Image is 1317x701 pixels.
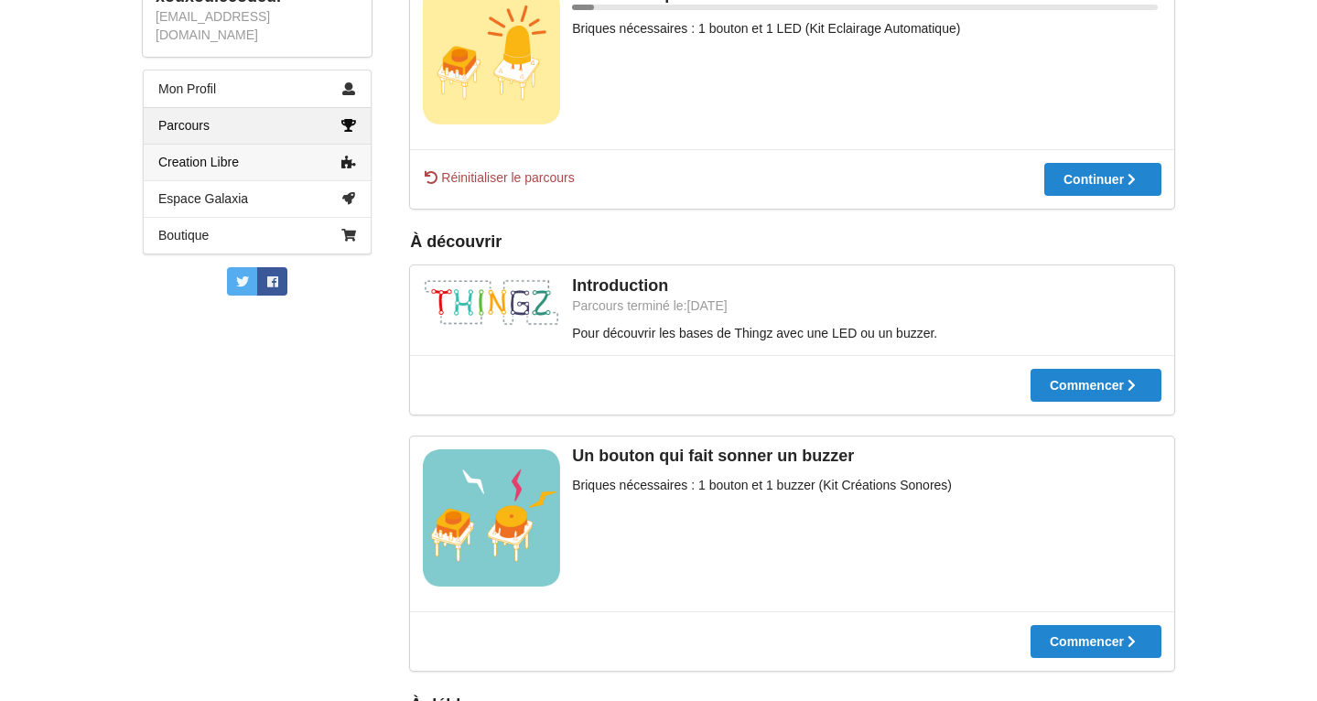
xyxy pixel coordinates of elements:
[144,180,371,217] a: Espace Galaxia
[144,107,371,144] a: Parcours
[144,217,371,253] a: Boutique
[144,70,371,107] a: Mon Profil
[1050,635,1142,648] div: Commencer
[423,297,1158,315] div: Parcours terminé le: [DATE]
[423,324,1161,342] div: Pour découvrir les bases de Thingz avec une LED ou un buzzer.
[423,278,560,327] img: thingz_logo.png
[1044,163,1161,196] button: Continuer
[423,449,560,587] img: vignettes_ve.jpg
[1031,369,1161,402] button: Commencer
[423,476,1161,494] div: Briques nécessaires : 1 bouton et 1 buzzer (Kit Créations Sonores)
[1063,173,1142,186] div: Continuer
[144,144,371,180] a: Creation Libre
[423,168,575,187] span: Réinitialiser le parcours
[423,19,1161,38] div: Briques nécessaires : 1 bouton et 1 LED (Kit Eclairage Automatique)
[156,7,359,44] div: [EMAIL_ADDRESS][DOMAIN_NAME]
[410,232,1174,253] div: À découvrir
[1031,625,1161,658] button: Commencer
[423,275,1161,297] div: Introduction
[1050,379,1142,392] div: Commencer
[423,446,1161,467] div: Un bouton qui fait sonner un buzzer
